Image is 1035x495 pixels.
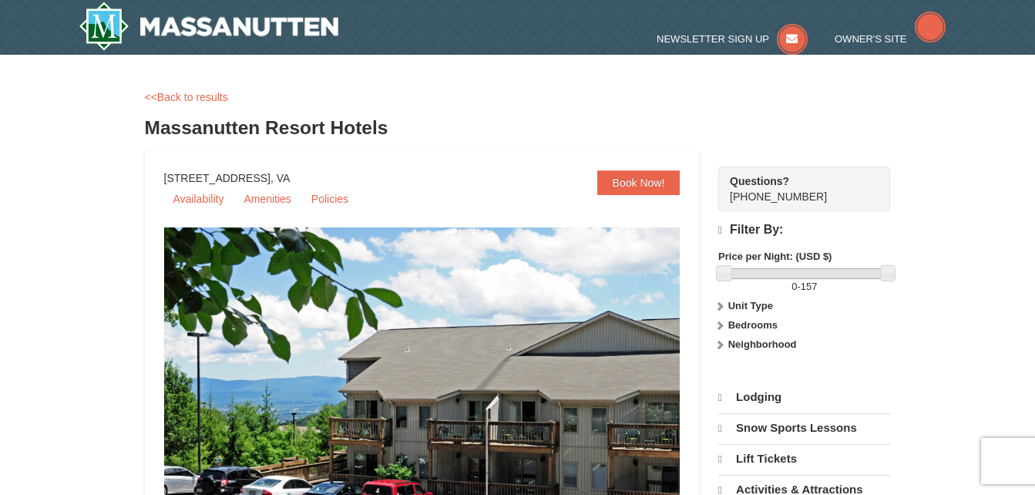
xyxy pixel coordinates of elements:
[145,113,891,143] h3: Massanutten Resort Hotels
[791,281,797,292] span: 0
[79,2,339,51] img: Massanutten Resort Logo
[164,187,234,210] a: Availability
[730,175,789,187] strong: Questions?
[728,300,773,311] strong: Unit Type
[718,444,890,473] a: Lift Tickets
[730,173,862,203] span: [PHONE_NUMBER]
[728,338,797,350] strong: Neighborhood
[657,33,769,45] span: Newsletter Sign Up
[718,251,832,262] strong: Price per Night: (USD $)
[728,319,778,331] strong: Bedrooms
[835,33,946,45] a: Owner's Site
[302,187,358,210] a: Policies
[597,170,680,195] a: Book Now!
[801,281,818,292] span: 157
[718,413,890,443] a: Snow Sports Lessons
[657,33,808,45] a: Newsletter Sign Up
[835,33,907,45] span: Owner's Site
[718,279,890,295] label: -
[718,383,890,412] a: Lodging
[79,2,339,51] a: Massanutten Resort
[718,223,890,237] h4: Filter By:
[234,187,300,210] a: Amenities
[145,91,228,103] a: <<Back to results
